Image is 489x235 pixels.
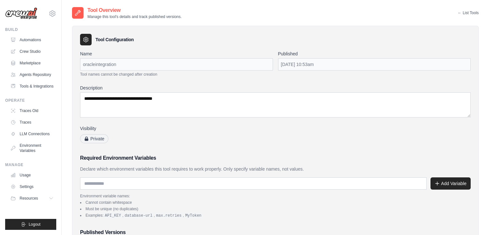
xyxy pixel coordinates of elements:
h2: Tool Overview [87,6,182,14]
p: Environment variable names: [80,193,471,199]
label: Name [80,51,273,57]
code: MyToken [184,213,203,219]
a: Environment Variables [8,140,56,156]
h3: Required Environment Variables [80,154,471,162]
a: Crew Studio [8,46,56,57]
code: database-url [123,213,154,219]
p: Declare which environment variables this tool requires to work properly. Only specify variable na... [80,166,471,172]
code: max.retries [155,213,183,219]
label: Published [278,51,471,57]
a: LLM Connections [8,129,56,139]
label: Visibility [80,125,273,132]
a: Traces [8,117,56,127]
span: Private [80,134,108,143]
p: Tool names cannot be changed after creation [80,72,273,77]
a: Usage [8,170,56,180]
span: Resources [20,196,38,201]
div: Operate [5,98,56,103]
img: Logo [5,7,37,20]
a: Tools & Integrations [8,81,56,91]
a: ← List Tools [458,10,479,15]
span: Logout [29,222,41,227]
a: Agents Repository [8,70,56,80]
button: Logout [5,219,56,230]
a: Automations [8,35,56,45]
a: Settings [8,182,56,192]
p: Manage this tool's details and track published versions. [87,14,182,19]
time: [DATE] 10:53am [281,62,314,67]
label: Description [80,85,471,91]
button: Add Variable [430,177,471,190]
li: Examples: , , , [80,213,471,218]
code: API_KEY [104,213,122,219]
div: Build [5,27,56,32]
h3: Tool Configuration [95,36,134,43]
button: Resources [8,193,56,203]
div: oracleintegration [80,58,273,70]
a: Marketplace [8,58,56,68]
li: Cannot contain whitespace [80,200,471,205]
li: Must be unique (no duplicates) [80,206,471,211]
div: Manage [5,162,56,167]
a: Traces Old [8,106,56,116]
